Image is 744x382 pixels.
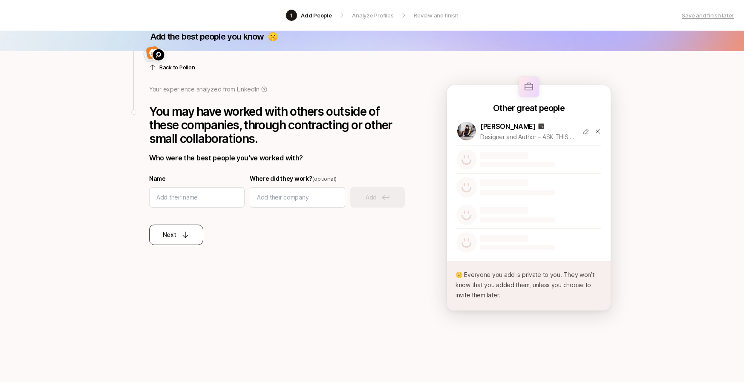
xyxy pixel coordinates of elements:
[457,122,476,140] img: 1738377835631
[456,149,477,170] img: default-avatar.svg
[519,77,539,97] img: other-company-logo.svg
[159,63,195,71] p: Back to Pollen
[480,121,536,132] p: [PERSON_NAME]
[456,177,477,197] img: default-avatar.svg
[150,31,264,43] p: Add the best people you know
[257,192,338,202] input: Add their company
[480,132,576,142] p: Designer and Author – ASK THIS BOOK A QUESTION (Penguin Random House, [DATE])
[149,105,405,145] p: You may have worked with others outside of these companies, through contracting or other small co...
[456,232,477,253] img: default-avatar.svg
[290,11,293,20] p: 1
[250,174,345,184] p: Where did they work?
[493,102,565,114] p: Other great people
[156,192,237,202] input: Add their name
[163,230,176,240] p: Next
[149,174,245,184] p: Name
[149,84,259,94] p: Your experience analyzed from LinkedIn
[152,48,165,62] img: f8c3fee4_2ad3_46f0_8fc5_68d43a33be02.jpg
[301,11,332,20] p: Add People
[456,205,477,225] img: default-avatar.svg
[149,225,203,245] button: Next
[268,31,278,43] p: 🤫
[312,175,336,182] span: (optional)
[414,11,459,20] p: Review and finish
[456,270,602,300] p: 🤫 Everyone you add is private to you. They won’t know that you added them, unless you choose to i...
[682,11,734,20] a: Save and finish later
[352,11,393,20] p: Analyze Profiles
[149,152,405,163] p: Who were the best people you've worked with?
